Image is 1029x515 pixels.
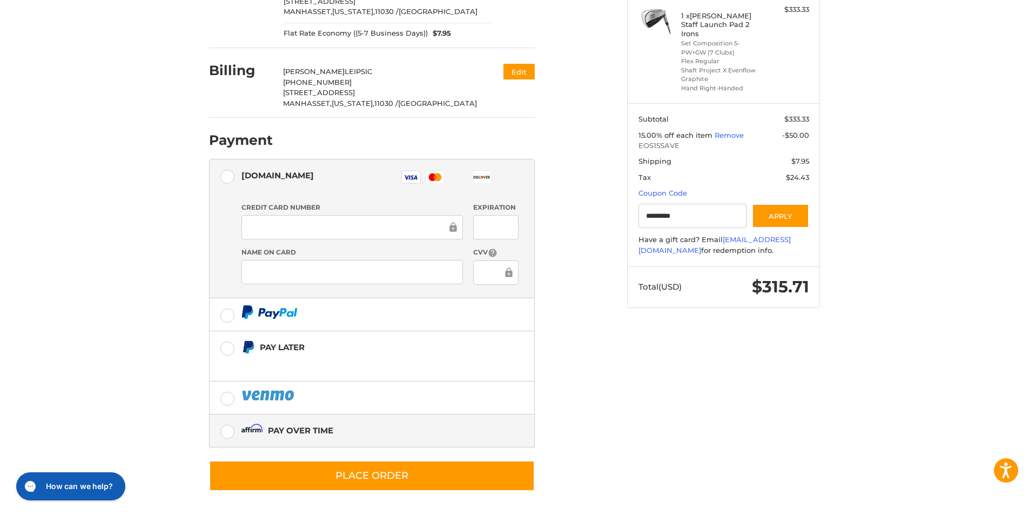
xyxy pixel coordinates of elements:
[284,7,332,16] span: MANHASSET,
[638,141,809,151] span: EOS15SAVE
[752,277,809,297] span: $315.71
[283,99,332,108] span: MANHASSET,
[638,235,791,255] a: [EMAIL_ADDRESS][DOMAIN_NAME]
[375,7,399,16] span: 11030 /
[473,203,518,212] label: Expiration
[782,131,809,139] span: -$50.00
[260,338,467,356] div: Pay Later
[638,204,747,228] input: Gift Certificate or Coupon Code
[681,11,764,38] h4: 1 x [PERSON_NAME] Staff Launch Pad 2 Irons
[209,460,535,491] button: Place Order
[332,7,375,16] span: [US_STATE],
[241,166,314,184] div: [DOMAIN_NAME]
[638,131,715,139] span: 15.00% off each item
[241,389,297,402] img: PayPal icon
[786,173,809,182] span: $24.43
[638,115,669,123] span: Subtotal
[638,173,651,182] span: Tax
[681,57,764,66] li: Flex Regular
[681,66,764,84] li: Shaft Project X Evenflow Graphite
[241,340,255,354] img: Pay Later icon
[241,248,463,257] label: Name on Card
[766,4,809,15] div: $333.33
[638,282,682,292] span: Total (USD)
[345,67,372,76] span: LEIPSIC
[332,99,374,108] span: [US_STATE],
[791,157,809,165] span: $7.95
[374,99,398,108] span: 11030 /
[283,88,355,97] span: [STREET_ADDRESS]
[784,115,809,123] span: $333.33
[268,422,333,439] div: Pay over time
[752,204,809,228] button: Apply
[428,28,452,39] span: $7.95
[241,203,463,212] label: Credit Card Number
[473,248,518,258] label: CVV
[209,62,272,79] h2: Billing
[241,424,263,437] img: Affirm icon
[715,131,744,139] a: Remove
[209,132,273,149] h2: Payment
[503,64,535,79] button: Edit
[399,7,477,16] span: [GEOGRAPHIC_DATA]
[398,99,477,108] span: [GEOGRAPHIC_DATA]
[284,28,428,39] span: Flat Rate Economy ((5-7 Business Days))
[638,157,671,165] span: Shipping
[241,305,298,319] img: PayPal icon
[11,469,129,504] iframe: Gorgias live chat messenger
[638,189,687,197] a: Coupon Code
[681,39,764,57] li: Set Composition 5-PW+GW (7 Clubs)
[283,78,352,86] span: [PHONE_NUMBER]
[283,67,345,76] span: [PERSON_NAME]
[241,358,467,368] iframe: PayPal Message 1
[638,235,809,256] div: Have a gift card? Email for redemption info.
[681,84,764,93] li: Hand Right-Handed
